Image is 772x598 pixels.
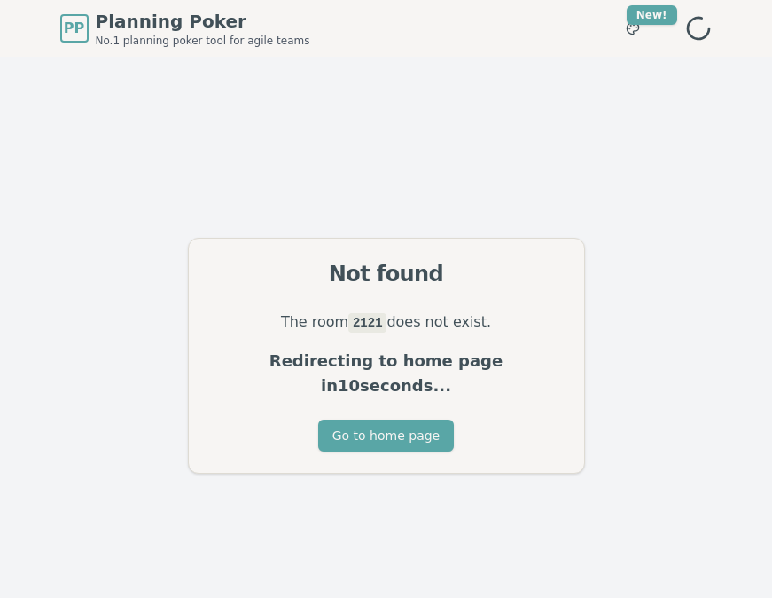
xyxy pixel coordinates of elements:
p: Redirecting to home page in 10 seconds... [210,349,563,398]
button: New! [617,12,649,44]
span: Planning Poker [96,9,310,34]
div: Not found [210,260,563,288]
a: PPPlanning PokerNo.1 planning poker tool for agile teams [60,9,310,48]
span: No.1 planning poker tool for agile teams [96,34,310,48]
p: The room does not exist. [210,310,563,334]
span: PP [64,18,84,39]
button: Go to home page [318,420,454,452]
div: New! [627,5,677,25]
code: 2121 [348,313,386,333]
